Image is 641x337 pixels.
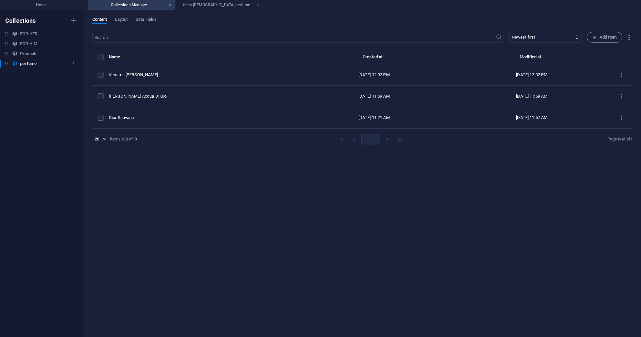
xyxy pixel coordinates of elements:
[92,136,107,142] div: 20
[631,137,633,141] strong: 1
[458,72,606,78] div: [DATE] 12:02 PM
[300,93,448,99] div: [DATE] 11:59 AM
[135,136,137,142] strong: 3
[110,136,133,142] div: items out of
[115,15,128,25] span: Layout
[109,72,290,78] div: Versace [PERSON_NAME]
[136,15,157,25] span: Data Fields
[617,137,620,141] strong: 1
[20,50,38,58] h6: Products
[88,1,175,9] h4: Collections Manager
[300,115,448,121] div: [DATE] 11:21 AM
[295,53,453,64] th: Created at
[20,60,37,68] h6: perfume
[587,32,623,43] button: Add Item
[607,136,633,142] div: Page out of
[458,115,606,121] div: [DATE] 11:57 AM
[458,93,606,99] div: [DATE] 11:59 AM
[92,32,496,43] input: Search
[20,40,37,48] h6: FOR HIM
[300,72,448,78] div: [DATE] 12:02 PM
[175,1,263,9] h4: fresh [DEMOGRAPHIC_DATA] perfume
[5,17,36,25] h6: Collections
[335,134,406,144] nav: pagination navigation
[593,33,617,41] span: Add Item
[453,53,611,64] th: Modified at
[70,17,78,25] i: Create new collection
[20,30,37,38] h6: FOR HER
[92,15,107,25] span: Content
[109,93,290,99] div: [PERSON_NAME] Acqua Di Gio
[361,134,380,144] button: page 1
[92,53,633,129] table: items list
[109,115,290,121] div: Dior Sauvage
[109,53,295,64] th: Name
